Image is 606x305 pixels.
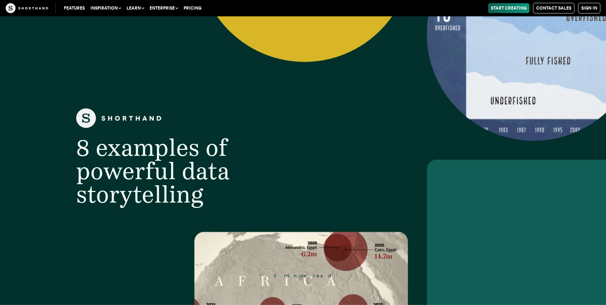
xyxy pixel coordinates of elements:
[181,3,204,13] a: Pricing
[88,3,124,13] button: Inspiration
[147,3,181,13] button: Enterprise
[274,273,332,278] span: 5 minute read
[533,3,574,13] a: Contact Sales
[61,3,88,13] a: Features
[488,3,529,13] a: Start Creating
[6,3,48,13] img: The Craft
[76,134,230,208] span: 8 examples of powerful data storytelling
[578,3,600,13] a: Sign in
[124,3,147,13] button: Learn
